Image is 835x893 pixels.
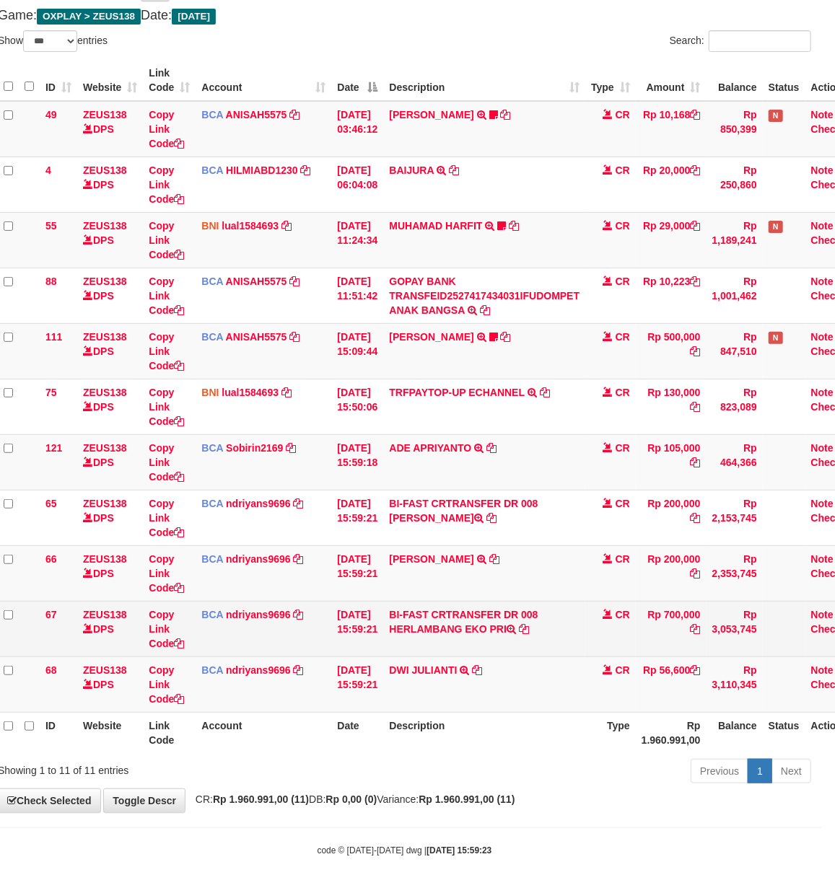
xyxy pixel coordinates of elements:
[486,442,497,454] a: Copy ADE APRIYANTO to clipboard
[449,164,459,176] a: Copy BAIJURA to clipboard
[389,387,524,398] a: TRFPAYTOP-UP ECHANNEL
[77,60,143,101] th: Website: activate to sort column ascending
[691,220,701,232] a: Copy Rp 29,000 to clipboard
[149,387,184,427] a: Copy Link Code
[636,268,707,323] td: Rp 10,223
[691,568,701,579] a: Copy Rp 200,000 to clipboard
[226,164,298,176] a: HILMIABD1230
[149,664,184,705] a: Copy Link Code
[389,664,457,676] a: DWI JULIANTI
[77,656,143,712] td: DPS
[707,601,763,656] td: Rp 3,053,745
[77,601,143,656] td: DPS
[616,553,630,565] span: CR
[45,276,57,287] span: 88
[318,845,492,855] small: code © [DATE]-[DATE] dwg |
[383,601,585,656] td: BI-FAST CRTRANSFER DR 008 HERLAMBANG EKO PRI
[585,712,636,753] th: Type
[389,164,434,176] a: BAIJURA
[811,109,834,120] a: Note
[226,664,291,676] a: ndriyans9696
[501,109,511,120] a: Copy INA PAUJANAH to clipboard
[83,164,127,176] a: ZEUS138
[331,101,383,157] td: [DATE] 03:46:12
[616,164,630,176] span: CR
[707,268,763,323] td: Rp 1,001,462
[226,276,287,287] a: ANISAH5575
[480,304,490,316] a: Copy GOPAY BANK TRANSFEID2527417434031IFUDOMPET ANAK BANGSA to clipboard
[811,664,834,676] a: Note
[201,109,223,120] span: BCA
[811,498,834,509] a: Note
[616,498,630,509] span: CR
[83,664,127,676] a: ZEUS138
[811,609,834,620] a: Note
[201,387,219,398] span: BNI
[519,623,529,635] a: Copy BI-FAST CRTRANSFER DR 008 HERLAMBANG EKO PRI to clipboard
[636,434,707,490] td: Rp 105,000
[636,212,707,268] td: Rp 29,000
[301,164,311,176] a: Copy HILMIABD1230 to clipboard
[419,793,515,805] strong: Rp 1.960.991,00 (11)
[707,656,763,712] td: Rp 3,110,345
[77,268,143,323] td: DPS
[331,60,383,101] th: Date: activate to sort column descending
[226,442,283,454] a: Sobirin2169
[45,609,57,620] span: 67
[213,793,309,805] strong: Rp 1.960.991,00 (11)
[201,664,223,676] span: BCA
[771,759,811,783] a: Next
[172,9,216,25] span: [DATE]
[811,220,834,232] a: Note
[83,442,127,454] a: ZEUS138
[489,553,499,565] a: Copy ALFIAN JULI RAHMAN to clipboard
[616,276,630,287] span: CR
[149,609,184,649] a: Copy Link Code
[707,712,763,753] th: Balance
[103,788,185,813] a: Toggle Descr
[636,712,707,753] th: Rp 1.960.991,00
[226,609,291,620] a: ndriyans9696
[769,221,783,233] span: Has Note
[226,553,291,565] a: ndriyans9696
[636,60,707,101] th: Amount: activate to sort column ascending
[389,442,471,454] a: ADE APRIYANTO
[149,553,184,594] a: Copy Link Code
[83,109,127,120] a: ZEUS138
[389,276,580,316] a: GOPAY BANK TRANSFEID2527417434031IFUDOMPET ANAK BANGSA
[83,387,127,398] a: ZEUS138
[331,712,383,753] th: Date
[201,498,223,509] span: BCA
[636,656,707,712] td: Rp 56,600
[636,490,707,545] td: Rp 200,000
[289,331,300,343] a: Copy ANISAH5575 to clipboard
[707,490,763,545] td: Rp 2,153,745
[77,101,143,157] td: DPS
[77,157,143,212] td: DPS
[331,268,383,323] td: [DATE] 11:51:42
[149,276,184,316] a: Copy Link Code
[707,101,763,157] td: Rp 850,399
[331,323,383,379] td: [DATE] 15:09:44
[45,498,57,509] span: 65
[636,101,707,157] td: Rp 10,168
[636,323,707,379] td: Rp 500,000
[286,442,296,454] a: Copy Sobirin2169 to clipboard
[77,379,143,434] td: DPS
[77,434,143,490] td: DPS
[149,442,184,483] a: Copy Link Code
[707,379,763,434] td: Rp 823,089
[636,379,707,434] td: Rp 130,000
[616,609,630,620] span: CR
[486,512,497,524] a: Copy BI-FAST CRTRANSFER DR 008 RIDWAN MARYOTO to clipboard
[811,276,834,287] a: Note
[331,379,383,434] td: [DATE] 15:50:06
[45,387,57,398] span: 75
[769,332,783,344] span: Has Note
[616,109,630,120] span: CR
[226,498,291,509] a: ndriyans9696
[811,331,834,343] a: Note
[383,712,585,753] th: Description
[691,759,748,783] a: Previous
[707,545,763,601] td: Rp 2,353,745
